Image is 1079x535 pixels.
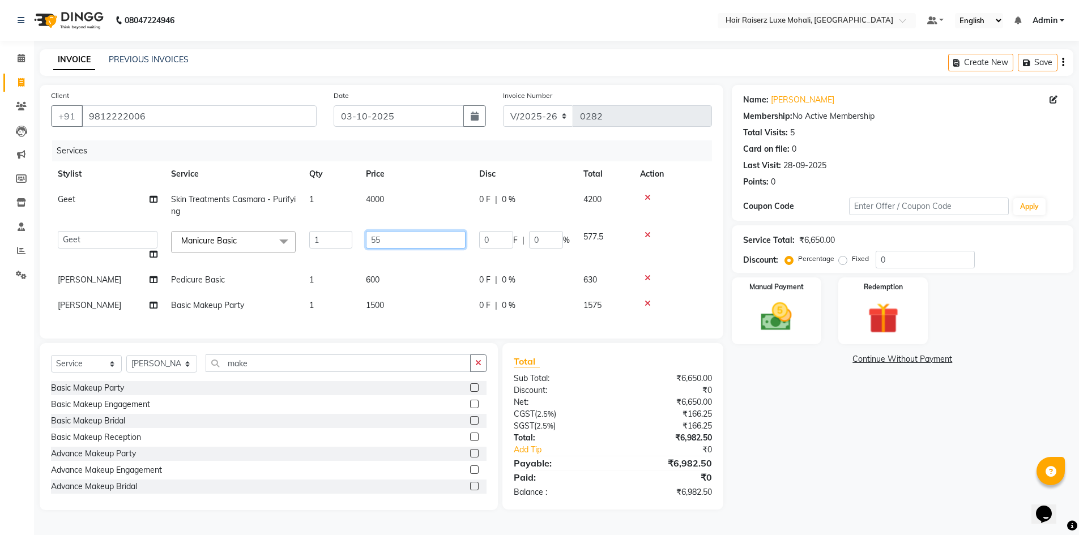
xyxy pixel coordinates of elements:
span: 1 [309,275,314,285]
a: Continue Without Payment [734,353,1071,365]
span: 630 [583,275,597,285]
span: Basic Makeup Party [171,300,244,310]
div: Coupon Code [743,200,850,212]
div: Payable: [505,456,613,470]
span: 0 % [502,299,515,311]
input: Enter Offer / Coupon Code [849,198,1009,215]
span: 1500 [366,300,384,310]
div: 28-09-2025 [783,160,826,172]
input: Search or Scan [206,354,471,372]
input: Search by Name/Mobile/Email/Code [82,105,317,127]
span: | [495,274,497,286]
span: 600 [366,275,379,285]
div: 0 [771,176,775,188]
a: [PERSON_NAME] [771,94,834,106]
span: | [522,234,524,246]
b: 08047224946 [125,5,174,36]
div: Last Visit: [743,160,781,172]
span: % [563,234,570,246]
div: Sub Total: [505,373,613,384]
span: Admin [1033,15,1057,27]
div: Paid: [505,470,613,484]
div: Total Visits: [743,127,788,139]
span: SGST [514,421,534,431]
label: Percentage [798,254,834,264]
div: Basic Makeup Party [51,382,124,394]
div: No Active Membership [743,110,1062,122]
div: Service Total: [743,234,795,246]
span: | [495,194,497,206]
img: logo [29,5,106,36]
span: 4200 [583,194,602,204]
iframe: chat widget [1031,490,1068,524]
div: ₹0 [631,444,720,456]
a: Add Tip [505,444,630,456]
div: ₹6,982.50 [613,432,720,444]
div: Net: [505,396,613,408]
div: Basic Makeup Bridal [51,415,125,427]
th: Action [633,161,712,187]
span: 0 F [479,274,491,286]
span: F [513,234,518,246]
div: ( ) [505,420,613,432]
th: Service [164,161,302,187]
span: 0 % [502,274,515,286]
span: 1575 [583,300,602,310]
span: 0 F [479,194,491,206]
img: _cash.svg [751,299,801,335]
a: x [237,236,242,246]
th: Disc [472,161,577,187]
span: 4000 [366,194,384,204]
span: 1 [309,194,314,204]
span: Manicure Basic [181,236,237,246]
span: CGST [514,409,535,419]
div: Advance Makeup Party [51,448,136,460]
div: Card on file: [743,143,790,155]
div: ₹166.25 [613,420,720,432]
div: 0 [792,143,796,155]
span: Total [514,356,540,367]
div: Advance Makeup Bridal [51,481,137,493]
div: ₹6,650.00 [799,234,835,246]
div: ₹0 [613,384,720,396]
span: 0 F [479,299,491,311]
span: 2.5% [536,421,553,430]
div: ₹0 [613,470,720,484]
a: PREVIOUS INVOICES [109,54,189,65]
span: Geet [58,194,75,204]
span: [PERSON_NAME] [58,300,121,310]
div: ₹6,650.00 [613,396,720,408]
button: Create New [948,54,1013,71]
div: ( ) [505,408,613,420]
label: Invoice Number [503,91,552,101]
span: Pedicure Basic [171,275,225,285]
span: 577.5 [583,232,603,242]
th: Qty [302,161,359,187]
div: Advance Makeup Engagement [51,464,162,476]
span: [PERSON_NAME] [58,275,121,285]
th: Stylist [51,161,164,187]
div: Discount: [505,384,613,396]
div: Services [52,140,720,161]
div: ₹6,982.50 [613,486,720,498]
th: Total [577,161,633,187]
span: Skin Treatments Casmara - Purifying [171,194,296,216]
label: Manual Payment [749,282,804,292]
a: INVOICE [53,50,95,70]
div: Balance : [505,486,613,498]
span: | [495,299,497,311]
button: Save [1018,54,1057,71]
label: Client [51,91,69,101]
div: ₹6,982.50 [613,456,720,470]
div: Basic Makeup Engagement [51,399,150,410]
th: Price [359,161,472,187]
button: +91 [51,105,83,127]
div: 5 [790,127,795,139]
span: 2.5% [537,409,554,418]
div: Basic Makeup Reception [51,431,141,443]
img: _gift.svg [858,299,909,337]
span: 0 % [502,194,515,206]
button: Apply [1013,198,1046,215]
div: Points: [743,176,769,188]
span: 1 [309,300,314,310]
